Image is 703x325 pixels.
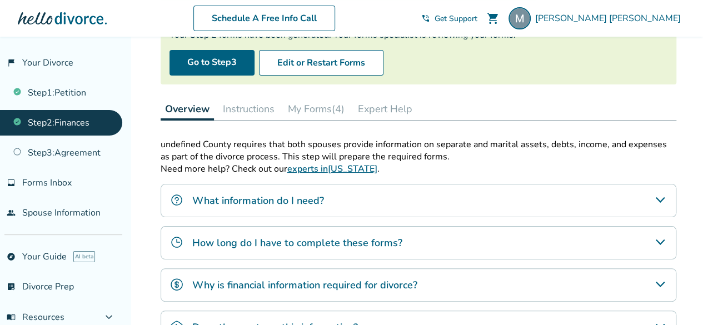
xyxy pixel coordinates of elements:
[647,272,703,325] iframe: Chat Widget
[421,13,477,24] a: phone_in_talkGet Support
[535,12,685,24] span: [PERSON_NAME] [PERSON_NAME]
[161,138,676,163] p: undefined County requires that both spouses provide information on separate and marital assets, d...
[353,98,417,120] button: Expert Help
[170,193,183,207] img: What information do I need?
[193,6,335,31] a: Schedule A Free Info Call
[435,13,477,24] span: Get Support
[22,177,72,189] span: Forms Inbox
[170,278,183,291] img: Why is financial information required for divorce?
[161,268,676,302] div: Why is financial information required for divorce?
[508,7,531,29] img: Monica Cedeno
[7,313,16,322] span: menu_book
[161,184,676,217] div: What information do I need?
[161,98,214,121] button: Overview
[421,14,430,23] span: phone_in_talk
[192,193,324,208] h4: What information do I need?
[287,163,377,175] a: experts in[US_STATE]
[170,236,183,249] img: How long do I have to complete these forms?
[7,252,16,261] span: explore
[7,178,16,187] span: inbox
[161,163,676,175] p: Need more help? Check out our .
[161,226,676,259] div: How long do I have to complete these forms?
[192,278,417,292] h4: Why is financial information required for divorce?
[7,208,16,217] span: people
[218,98,279,120] button: Instructions
[283,98,349,120] button: My Forms(4)
[102,311,116,324] span: expand_more
[192,236,402,250] h4: How long do I have to complete these forms?
[486,12,500,25] span: shopping_cart
[73,251,95,262] span: AI beta
[169,50,255,76] a: Go to Step3
[7,282,16,291] span: list_alt_check
[259,50,383,76] button: Edit or Restart Forms
[7,58,16,67] span: flag_2
[7,311,64,323] span: Resources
